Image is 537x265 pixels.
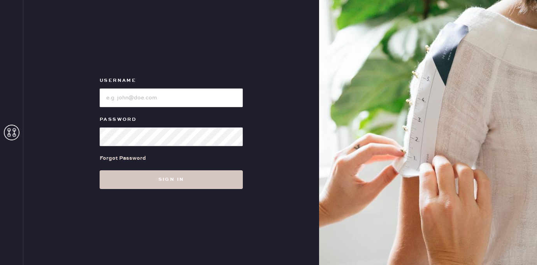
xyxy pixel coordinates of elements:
[100,115,243,124] label: Password
[100,154,146,163] div: Forgot Password
[100,170,243,189] button: Sign in
[100,146,146,170] a: Forgot Password
[100,76,243,85] label: Username
[100,88,243,107] input: e.g. john@doe.com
